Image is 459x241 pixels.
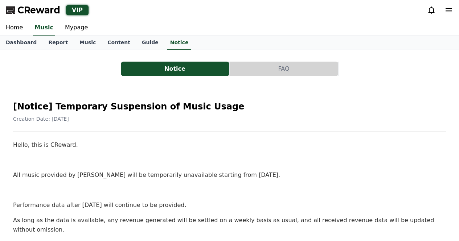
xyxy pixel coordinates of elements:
span: Creation Date: [DATE] [13,116,69,122]
p: Hello, this is CReward. [13,140,446,150]
a: Music [33,20,55,36]
a: Mypage [59,20,94,36]
span: CReward [17,4,60,16]
p: Performance data after [DATE] will continue to be provided. [13,200,446,210]
a: Guide [136,36,164,50]
h2: [Notice] Temporary Suspension of Music Usage [13,101,446,112]
a: Music [74,36,102,50]
div: VIP [66,5,89,15]
a: Report [42,36,74,50]
p: All music provided by [PERSON_NAME] will be temporarily unavailable starting from [DATE]. [13,170,446,180]
a: CReward [6,4,60,16]
p: As long as the data is available, any revenue generated will be settled on a weekly basis as usua... [13,216,446,234]
a: Content [102,36,136,50]
a: Notice [167,36,192,50]
button: FAQ [230,62,338,76]
button: Notice [121,62,229,76]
